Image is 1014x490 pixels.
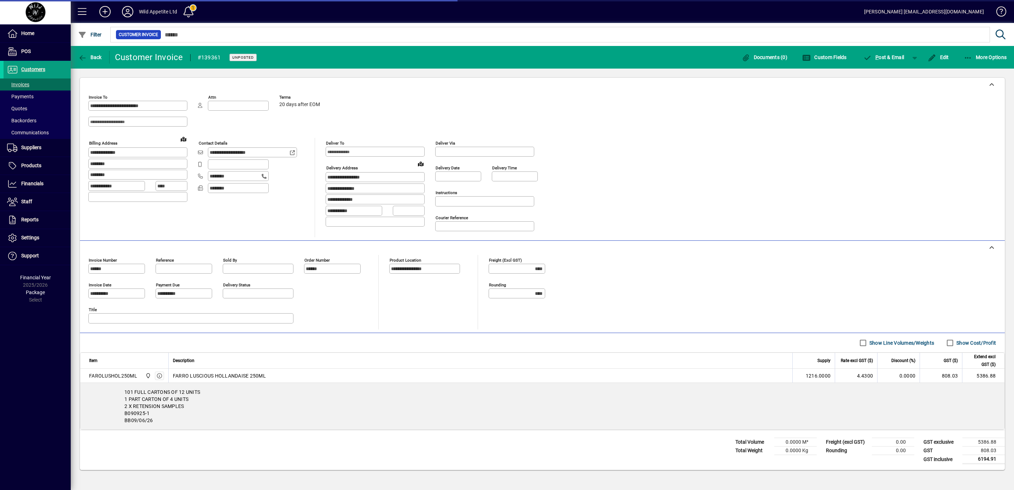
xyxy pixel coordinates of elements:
td: GST exclusive [920,438,962,447]
td: 0.00 [872,438,914,447]
span: Products [21,163,41,168]
div: Customer Invoice [115,52,183,63]
td: 6194.91 [962,455,1005,464]
a: Reports [4,211,71,229]
span: Backorders [7,118,36,123]
span: Staff [21,199,32,204]
span: Quotes [7,106,27,111]
mat-label: Order number [304,258,330,263]
div: [PERSON_NAME] [EMAIL_ADDRESS][DOMAIN_NAME] [864,6,984,17]
span: Item [89,357,98,364]
span: Package [26,290,45,295]
span: Description [173,357,194,364]
span: Edit [928,54,949,60]
mat-label: Sold by [223,258,237,263]
span: Customer Invoice [119,31,158,38]
a: Support [4,247,71,265]
td: Freight (excl GST) [822,438,872,447]
div: Wild Appetite Ltd [139,6,177,17]
td: Total Volume [732,438,774,447]
mat-label: Invoice date [89,282,111,287]
mat-label: Deliver via [436,141,455,146]
button: Post & Email [860,51,908,64]
a: Knowledge Base [991,1,1005,24]
span: Wild Appetite Ltd [144,372,152,380]
span: Reports [21,217,39,222]
mat-label: Payment due [156,282,180,287]
mat-label: Attn [208,95,216,100]
button: Add [94,5,116,18]
button: Filter [76,28,104,41]
a: Backorders [4,115,71,127]
span: Documents (0) [741,54,787,60]
a: Home [4,25,71,42]
a: View on map [415,158,426,169]
td: GST inclusive [920,455,962,464]
mat-label: Invoice To [89,95,107,100]
a: Financials [4,175,71,193]
a: Settings [4,229,71,247]
td: 808.03 [962,447,1005,455]
span: Suppliers [21,145,41,150]
button: Documents (0) [740,51,789,64]
button: Profile [116,5,139,18]
mat-label: Reference [156,258,174,263]
span: Extend excl GST ($) [967,353,996,368]
span: Support [21,253,39,258]
mat-label: Rounding [489,282,506,287]
app-page-header-button: Back [71,51,110,64]
td: 0.00 [872,447,914,455]
span: Back [78,54,102,60]
mat-label: Instructions [436,190,457,195]
a: Staff [4,193,71,211]
a: Products [4,157,71,175]
mat-label: Delivery date [436,165,460,170]
button: Edit [926,51,951,64]
td: 5386.88 [962,369,1004,383]
span: Supply [817,357,831,364]
a: POS [4,43,71,60]
mat-label: Invoice number [89,258,117,263]
div: #139361 [198,52,221,63]
mat-label: Delivery status [223,282,250,287]
span: ost & Email [863,54,904,60]
span: Unposted [232,55,254,60]
span: Customers [21,66,45,72]
a: Invoices [4,78,71,91]
span: POS [21,48,31,54]
span: Discount (%) [891,357,915,364]
mat-label: Title [89,307,97,312]
button: Back [76,51,104,64]
span: Rate excl GST ($) [841,357,873,364]
td: 0.0000 Kg [774,447,817,455]
button: More Options [962,51,1009,64]
a: Payments [4,91,71,103]
mat-label: Deliver To [326,141,344,146]
div: FAROLUSHOL250ML [89,372,137,379]
button: Custom Fields [800,51,849,64]
span: More Options [964,54,1007,60]
span: 20 days after EOM [279,102,320,107]
mat-label: Delivery time [492,165,517,170]
span: GST ($) [944,357,958,364]
span: FARRO LUSCIOUS HOLLANDAISE 250ML [173,372,266,379]
td: GST [920,447,962,455]
span: Financial Year [20,275,51,280]
a: Suppliers [4,139,71,157]
td: Total Weight [732,447,774,455]
span: P [875,54,879,60]
div: 101 FULL CARTONS OF 12 UNITS 1 PART CARTON OF 4 UNITS 2 X RETENSION SAMPLES B090925-1 BB09/06/26 [80,383,1004,430]
label: Show Cost/Profit [955,339,996,346]
label: Show Line Volumes/Weights [868,339,934,346]
a: Quotes [4,103,71,115]
span: Financials [21,181,43,186]
td: 0.0000 M³ [774,438,817,447]
span: Terms [279,95,322,100]
span: Communications [7,130,49,135]
td: 808.03 [920,369,962,383]
span: 1216.0000 [806,372,831,379]
span: Payments [7,94,34,99]
mat-label: Product location [390,258,421,263]
span: Home [21,30,34,36]
div: 4.4300 [839,372,873,379]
